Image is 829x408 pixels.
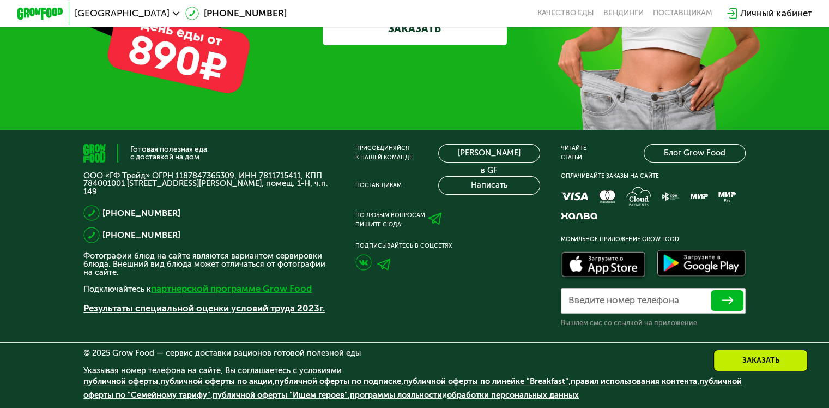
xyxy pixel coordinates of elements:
[561,235,746,244] div: Мобильное приложение Grow Food
[438,144,540,163] a: [PERSON_NAME] в GF
[151,283,312,294] a: партнерской программе Grow Food
[603,9,644,18] a: Вендинги
[75,9,170,18] span: [GEOGRAPHIC_DATA]
[653,9,712,18] div: поставщикам
[83,252,335,276] p: Фотографии блюд на сайте являются вариантом сервировки блюда. Внешний вид блюда может отличаться ...
[130,146,207,160] div: Готовая полезная еда с доставкой на дом
[160,376,273,386] a: публичной оферты по акции
[740,7,812,20] div: Личный кабинет
[102,228,180,242] a: [PHONE_NUMBER]
[213,390,348,400] a: публичной оферты "Ищем героев"
[83,303,325,314] a: Результаты специальной оценки условий труда 2023г.
[83,376,158,386] a: публичной оферты
[355,242,540,251] div: Подписывайтесь в соцсетях
[403,376,568,386] a: публичной оферты по линейке "Breakfast"
[537,9,594,18] a: Качество еды
[561,144,586,163] div: Читайте статьи
[713,350,808,371] div: Заказать
[83,349,746,357] div: © 2025 Grow Food — сервис доставки рационов готовой полезной еды
[438,176,540,195] button: Написать
[355,211,425,230] div: По любым вопросам пишите сюда:
[561,172,746,181] div: Оплачивайте заказы на сайте
[355,144,413,163] div: Присоединяйся к нашей команде
[83,282,335,296] p: Подключайтесь к
[185,7,287,20] a: [PHONE_NUMBER]
[83,172,335,196] p: ООО «ГФ Трейд» ОГРН 1187847365309, ИНН 7811715411, КПП 784001001 [STREET_ADDRESS][PERSON_NAME], п...
[323,11,507,45] a: ЗАКАЗАТЬ
[654,248,748,281] img: Доступно в Google Play
[83,367,746,408] div: Указывая номер телефона на сайте, Вы соглашаетесь с условиями
[568,297,679,304] label: Введите номер телефона
[447,390,579,400] a: обработки персональных данных
[561,319,746,328] div: Вышлем смс со ссылкой на приложение
[350,390,442,400] a: программы лояльности
[102,206,180,220] a: [PHONE_NUMBER]
[571,376,697,386] a: правил использования контента
[355,181,403,190] div: Поставщикам:
[275,376,401,386] a: публичной оферты по подписке
[644,144,745,163] a: Блог Grow Food
[83,376,742,400] span: , , , , , , , и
